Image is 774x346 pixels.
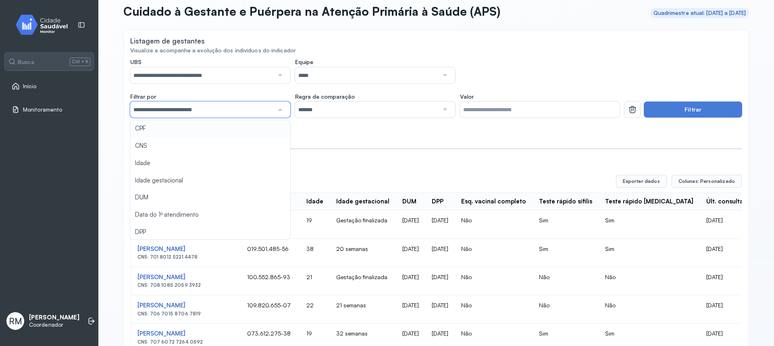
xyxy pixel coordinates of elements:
[130,155,290,172] li: Idade
[402,198,416,205] div: DUM
[425,239,455,267] td: [DATE]
[672,175,742,188] button: Colunas: Personalizado
[599,239,700,267] td: Sim
[599,210,700,238] td: Sim
[137,330,234,338] div: [PERSON_NAME]
[455,295,533,323] td: Não
[241,295,300,323] td: 109.820.655-07
[300,267,330,295] td: 21
[9,316,22,326] span: RM
[599,295,700,323] td: Não
[425,295,455,323] td: [DATE]
[300,210,330,238] td: 19
[295,58,313,66] span: Equipe
[455,239,533,267] td: Não
[131,178,610,184] div: 17 registros encontrados
[18,58,34,66] span: Busca
[130,224,290,241] li: DPP
[616,175,667,188] button: Exportar dados
[137,311,234,317] div: CNS: 706 7015 8706 7819
[678,178,735,184] span: Colunas: Personalizado
[396,210,425,238] td: [DATE]
[533,239,599,267] td: Sim
[432,198,443,205] div: DPP
[533,210,599,238] td: Sim
[137,302,234,309] div: [PERSON_NAME]
[336,198,389,205] div: Idade gestacional
[123,4,500,19] p: Cuidado à Gestante e Puérpera na Atenção Primária à Saúde (APS)
[241,239,300,267] td: 019.501.485-56
[130,58,141,66] span: UBS
[306,198,323,205] div: Idade
[295,93,355,100] span: Regra de comparação
[330,239,396,267] td: 20 semanas
[396,239,425,267] td: [DATE]
[23,106,62,113] span: Monitoramento
[137,254,234,260] div: CNS: 701 8012 5221 4478
[137,282,234,288] div: CNS: 708 1085 2059 3932
[455,210,533,238] td: Não
[460,93,474,100] span: Valor
[8,13,81,37] img: monitor.svg
[533,267,599,295] td: Não
[70,58,90,66] span: Ctrl + K
[130,93,156,100] span: Filtrar por
[130,37,205,45] div: Listagem de gestantes
[29,321,79,328] p: Coordenador
[330,267,396,295] td: Gestação finalizada
[137,245,234,253] div: [PERSON_NAME]
[425,210,455,238] td: [DATE]
[137,273,234,281] div: [PERSON_NAME]
[644,102,742,118] button: Filtrar
[330,210,396,238] td: Gestação finalizada
[12,82,87,90] a: Início
[653,10,746,17] div: Quadrimestre atual: [DATE] a [DATE]
[130,206,290,224] li: Data do 1º atendimento
[533,295,599,323] td: Não
[396,295,425,323] td: [DATE]
[599,267,700,295] td: Não
[130,137,290,155] li: CNS
[23,83,37,90] span: Início
[137,339,234,345] div: CNS: 707 6072 7264 0592
[130,47,742,54] div: Visualize e acompanhe a evolução dos indivíduos do indicador
[12,106,87,114] a: Monitoramento
[130,172,290,189] li: Idade gestacional
[396,267,425,295] td: [DATE]
[539,198,592,205] div: Teste rápido sífilis
[130,120,290,137] li: CPF
[241,267,300,295] td: 100.552.865-93
[425,267,455,295] td: [DATE]
[130,189,290,206] li: DUM
[300,239,330,267] td: 38
[605,198,693,205] div: Teste rápido [MEDICAL_DATA]
[29,314,79,321] p: [PERSON_NAME]
[300,295,330,323] td: 22
[455,267,533,295] td: Não
[461,198,526,205] div: Esq. vacinal completo
[330,295,396,323] td: 21 semanas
